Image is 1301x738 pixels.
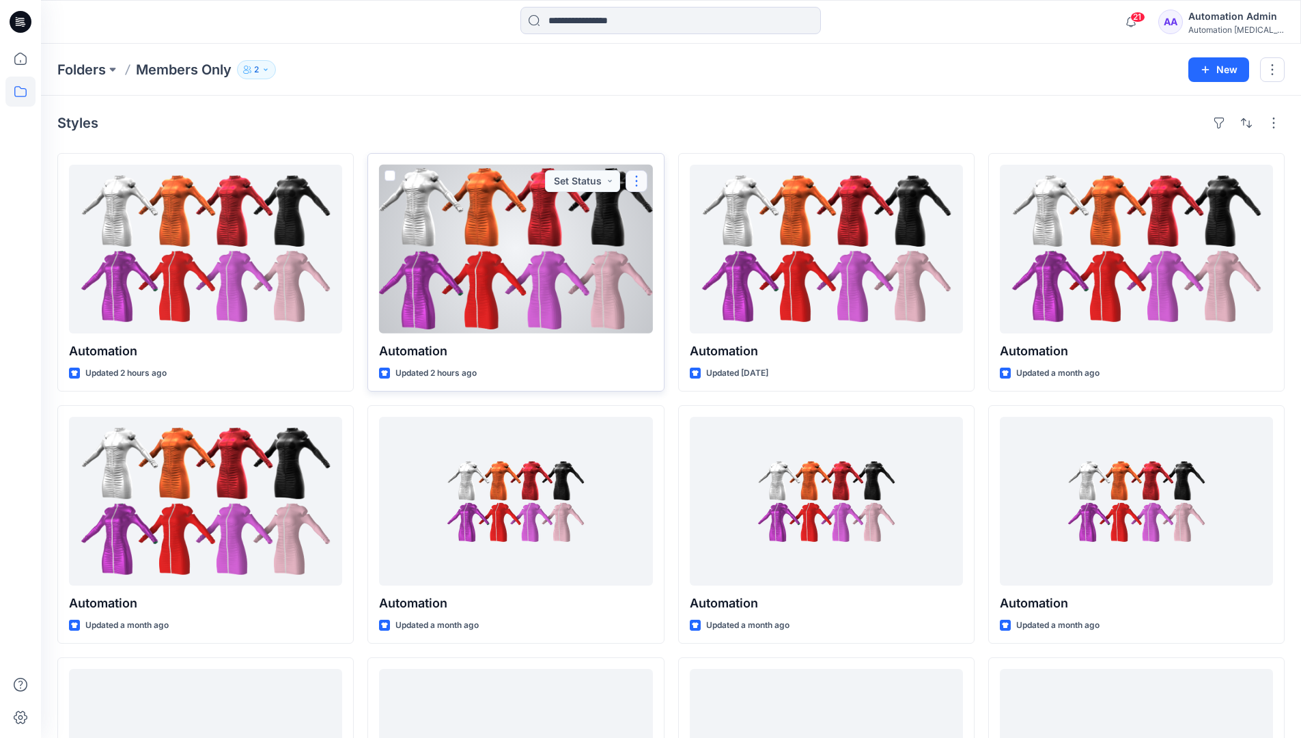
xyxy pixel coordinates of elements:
[706,618,789,633] p: Updated a month ago
[1000,594,1273,613] p: Automation
[57,115,98,131] h4: Styles
[69,594,342,613] p: Automation
[1000,165,1273,333] a: Automation
[1016,366,1100,381] p: Updated a month ago
[395,366,477,381] p: Updated 2 hours ago
[706,366,768,381] p: Updated [DATE]
[1188,8,1284,25] div: Automation Admin
[1000,417,1273,586] a: Automation
[379,594,652,613] p: Automation
[136,60,232,79] p: Members Only
[379,342,652,361] p: Automation
[690,342,963,361] p: Automation
[1130,12,1145,23] span: 21
[85,366,167,381] p: Updated 2 hours ago
[254,62,259,77] p: 2
[690,417,963,586] a: Automation
[57,60,106,79] a: Folders
[395,618,479,633] p: Updated a month ago
[379,165,652,333] a: Automation
[69,165,342,333] a: Automation
[69,342,342,361] p: Automation
[690,594,963,613] p: Automation
[237,60,276,79] button: 2
[690,165,963,333] a: Automation
[379,417,652,586] a: Automation
[1188,25,1284,35] div: Automation [MEDICAL_DATA]...
[85,618,169,633] p: Updated a month ago
[1000,342,1273,361] p: Automation
[1188,57,1249,82] button: New
[1016,618,1100,633] p: Updated a month ago
[1158,10,1183,34] div: AA
[69,417,342,586] a: Automation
